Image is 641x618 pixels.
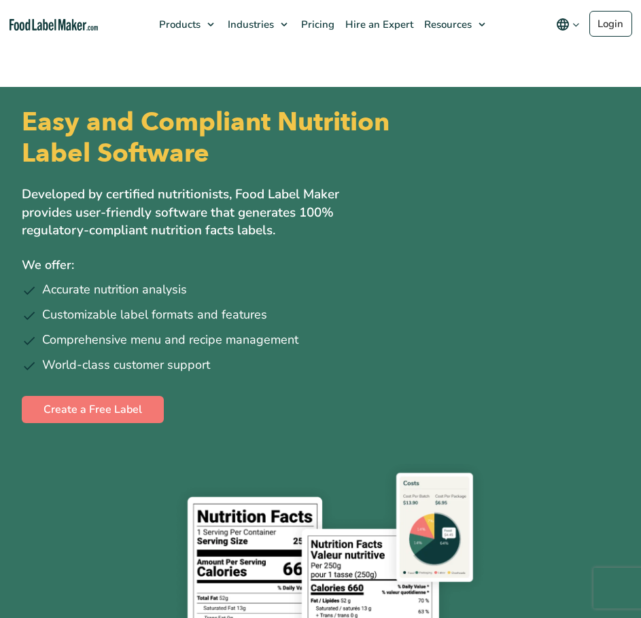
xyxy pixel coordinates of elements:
[22,107,396,169] h1: Easy and Compliant Nutrition Label Software
[42,356,210,374] span: World-class customer support
[22,396,164,423] a: Create a Free Label
[224,18,275,31] span: Industries
[297,18,336,31] span: Pricing
[42,331,298,349] span: Comprehensive menu and recipe management
[42,280,187,299] span: Accurate nutrition analysis
[22,255,619,275] p: We offer:
[22,185,375,239] p: Developed by certified nutritionists, Food Label Maker provides user-friendly software that gener...
[42,306,267,324] span: Customizable label formats and features
[420,18,473,31] span: Resources
[589,11,632,37] a: Login
[341,18,415,31] span: Hire an Expert
[155,18,202,31] span: Products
